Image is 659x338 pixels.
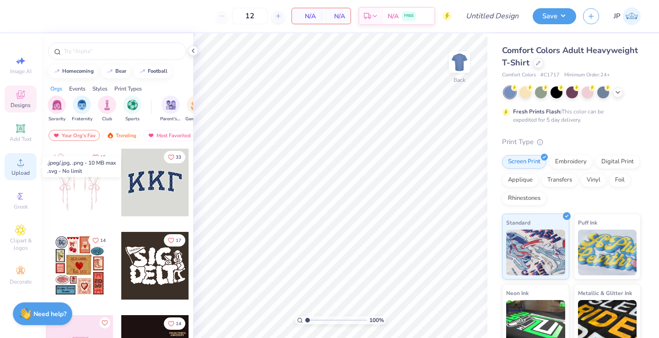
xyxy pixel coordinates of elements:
span: 14 [176,322,181,326]
span: Parent's Weekend [160,116,181,123]
span: Decorate [10,278,32,285]
button: filter button [48,96,66,123]
span: Sports [125,116,140,123]
span: Standard [506,218,530,227]
div: filter for Game Day [185,96,206,123]
button: filter button [185,96,206,123]
span: Game Day [185,116,206,123]
span: Sorority [49,116,65,123]
div: This color can be expedited for 5 day delivery. [513,107,626,124]
input: Untitled Design [459,7,526,25]
div: filter for Sports [123,96,141,123]
div: .jpeg/.jpg, .png - 10 MB max [47,159,116,167]
img: Puff Ink [578,230,637,275]
div: homecoming [62,69,94,74]
img: trend_line.gif [106,69,113,74]
input: Try "Alpha" [63,47,180,56]
img: Jade Paneduro [623,7,641,25]
span: N/A [327,11,345,21]
div: filter for Parent's Weekend [160,96,181,123]
span: Designs [11,102,31,109]
img: trending.gif [107,132,114,139]
img: Parent's Weekend Image [166,100,176,110]
img: trend_line.gif [139,69,146,74]
button: filter button [160,96,181,123]
span: Metallic & Glitter Ink [578,288,632,298]
div: Trending [103,130,140,141]
a: JP [614,7,641,25]
span: 100 % [369,316,384,324]
div: Transfers [541,173,578,187]
span: Minimum Order: 24 + [564,71,610,79]
button: Like [164,151,185,163]
div: filter for Sorority [48,96,66,123]
div: Foil [609,173,631,187]
span: Upload [11,169,30,177]
span: Neon Ink [506,288,529,298]
img: most_fav.gif [147,132,155,139]
img: Back [450,53,469,71]
button: football [134,64,172,78]
div: Embroidery [549,155,593,169]
span: 17 [176,238,181,243]
span: N/A [297,11,316,21]
span: N/A [388,11,399,21]
div: bear [115,69,126,74]
img: Club Image [102,100,112,110]
span: Puff Ink [578,218,597,227]
button: Like [164,234,185,247]
button: homecoming [48,64,98,78]
button: bear [101,64,130,78]
div: Your Org's Fav [49,130,100,141]
div: Back [454,76,465,84]
div: Events [69,85,86,93]
button: Like [88,234,110,247]
span: FREE [404,13,414,19]
input: – – [232,8,268,24]
img: Sports Image [127,100,138,110]
div: Most Favorited [143,130,195,141]
div: .svg - No limit [47,167,116,175]
img: most_fav.gif [53,132,60,139]
div: Print Types [114,85,142,93]
div: Styles [92,85,108,93]
button: Like [99,317,110,328]
img: trend_line.gif [53,69,60,74]
strong: Need help? [33,310,66,318]
span: JP [614,11,621,21]
img: Game Day Image [191,100,201,110]
span: 14 [100,238,106,243]
img: Sorority Image [52,100,62,110]
button: Save [533,8,576,24]
div: football [148,69,167,74]
div: filter for Club [98,96,116,123]
div: filter for Fraternity [72,96,92,123]
div: Rhinestones [502,192,546,205]
span: Fraternity [72,116,92,123]
span: Comfort Colors Adult Heavyweight T-Shirt [502,45,638,68]
div: Print Type [502,137,641,147]
span: # C1717 [540,71,560,79]
div: Screen Print [502,155,546,169]
span: Image AI [10,68,32,75]
strong: Fresh Prints Flash: [513,108,562,115]
img: Standard [506,230,565,275]
div: Orgs [50,85,62,93]
button: filter button [72,96,92,123]
div: Applique [502,173,539,187]
span: Club [102,116,112,123]
button: filter button [123,96,141,123]
span: Clipart & logos [5,237,37,252]
button: Like [164,317,185,330]
button: filter button [98,96,116,123]
span: Comfort Colors [502,71,536,79]
button: Like [88,151,110,163]
span: Greek [14,203,28,210]
span: Add Text [10,135,32,143]
span: 33 [176,155,181,160]
div: Vinyl [581,173,606,187]
img: Fraternity Image [77,100,87,110]
div: Digital Print [595,155,640,169]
